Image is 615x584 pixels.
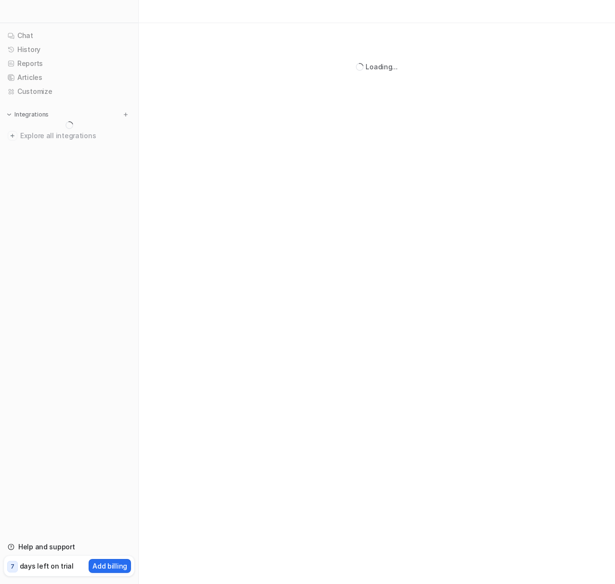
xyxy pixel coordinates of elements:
[14,111,49,118] p: Integrations
[20,561,74,571] p: days left on trial
[8,131,17,141] img: explore all integrations
[4,57,134,70] a: Reports
[4,85,134,98] a: Customize
[4,43,134,56] a: History
[122,111,129,118] img: menu_add.svg
[20,128,131,143] span: Explore all integrations
[4,110,52,119] button: Integrations
[6,111,13,118] img: expand menu
[89,559,131,573] button: Add billing
[4,540,134,554] a: Help and support
[4,129,134,143] a: Explore all integrations
[4,29,134,42] a: Chat
[11,562,14,571] p: 7
[4,71,134,84] a: Articles
[366,62,397,72] div: Loading...
[92,561,127,571] p: Add billing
